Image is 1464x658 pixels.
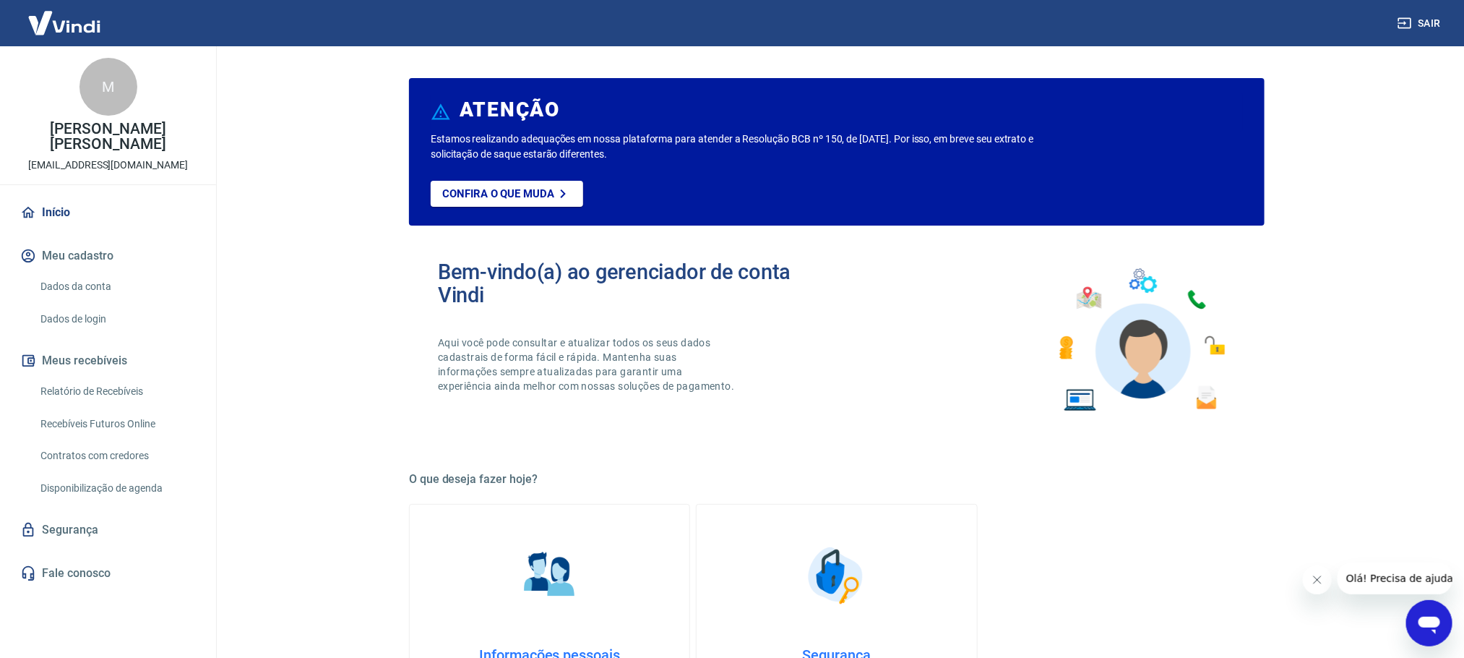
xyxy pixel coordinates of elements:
[1406,600,1452,646] iframe: Botão para abrir a janela de mensagens
[409,472,1265,487] h5: O que deseja fazer hoje?
[1303,565,1332,594] iframe: Fechar mensagem
[1046,260,1236,420] img: Imagem de um avatar masculino com diversos icones exemplificando as funcionalidades do gerenciado...
[17,1,111,45] img: Vindi
[438,336,737,393] p: Aqui você pode consultar e atualizar todos os seus dados cadastrais de forma fácil e rápida. Mant...
[12,121,204,152] p: [PERSON_NAME] [PERSON_NAME]
[9,10,121,22] span: Olá! Precisa de ajuda?
[17,197,199,228] a: Início
[35,409,199,439] a: Recebíveis Futuros Online
[460,103,560,117] h6: ATENÇÃO
[1338,563,1452,594] iframe: Mensagem da empresa
[35,441,199,471] a: Contratos com credores
[1395,10,1447,37] button: Sair
[17,557,199,589] a: Fale conosco
[438,260,837,307] h2: Bem-vindo(a) ao gerenciador de conta Vindi
[35,474,199,503] a: Disponibilização de agenda
[442,187,554,200] p: Confira o que muda
[35,304,199,334] a: Dados de login
[17,345,199,377] button: Meus recebíveis
[35,272,199,302] a: Dados da conta
[431,181,583,207] a: Confira o que muda
[431,132,1080,162] p: Estamos realizando adequações em nossa plataforma para atender a Resolução BCB nº 150, de [DATE]....
[17,514,199,546] a: Segurança
[28,158,188,173] p: [EMAIL_ADDRESS][DOMAIN_NAME]
[17,240,199,272] button: Meu cadastro
[35,377,199,406] a: Relatório de Recebíveis
[79,58,137,116] div: M
[801,539,873,612] img: Segurança
[514,539,586,612] img: Informações pessoais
